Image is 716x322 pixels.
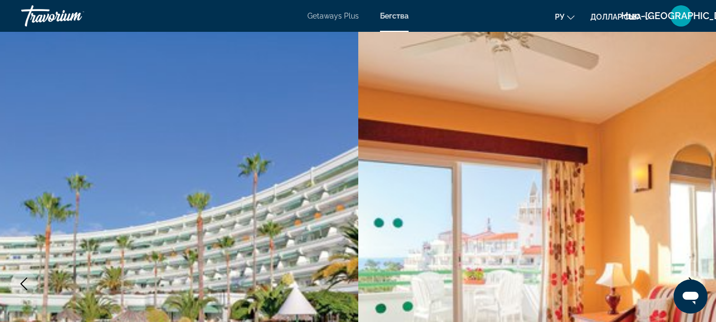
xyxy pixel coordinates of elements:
button: Меню пользователя [667,5,695,27]
button: Изменить язык [555,9,574,24]
font: доллар США [590,13,641,21]
a: Getaways Plus [307,12,359,20]
a: Бегства [380,12,409,20]
font: ру [555,13,564,21]
button: Previous image [11,271,37,297]
button: Изменить валюту [590,9,651,24]
iframe: Кнопка запуска окна обмена сообщениями [674,280,708,314]
a: Травориум [21,2,127,30]
button: Next image [679,271,705,297]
